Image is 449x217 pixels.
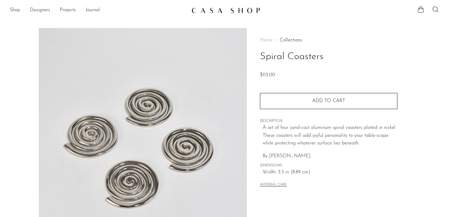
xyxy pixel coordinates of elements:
span: DIMENSIONS [260,163,397,169]
h1: Spiral Coasters [260,49,397,65]
span: Add to cart [312,98,345,103]
a: Designers [30,6,50,14]
nav: Desktop navigation [10,5,187,16]
span: Home [260,38,272,43]
button: Add to cart [260,93,397,109]
a: Collections [280,38,302,43]
span: A set of four sand-cast aluminum spiral coasters plated in nickel. These coasters will add joyful... [263,125,396,146]
span: By [PERSON_NAME]. [263,154,312,158]
span: Width: 3.5 in (8.89 cm) [263,169,397,176]
span: DESCRIPTION [260,119,397,124]
a: Shop [10,6,20,14]
ul: NEW HEADER MENU [10,5,187,16]
button: MATERIAL CARE [260,183,287,187]
a: Projects [60,6,76,14]
a: Journal [86,6,100,14]
nav: Breadcrumbs [260,38,397,43]
span: $115.00 [260,73,275,77]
